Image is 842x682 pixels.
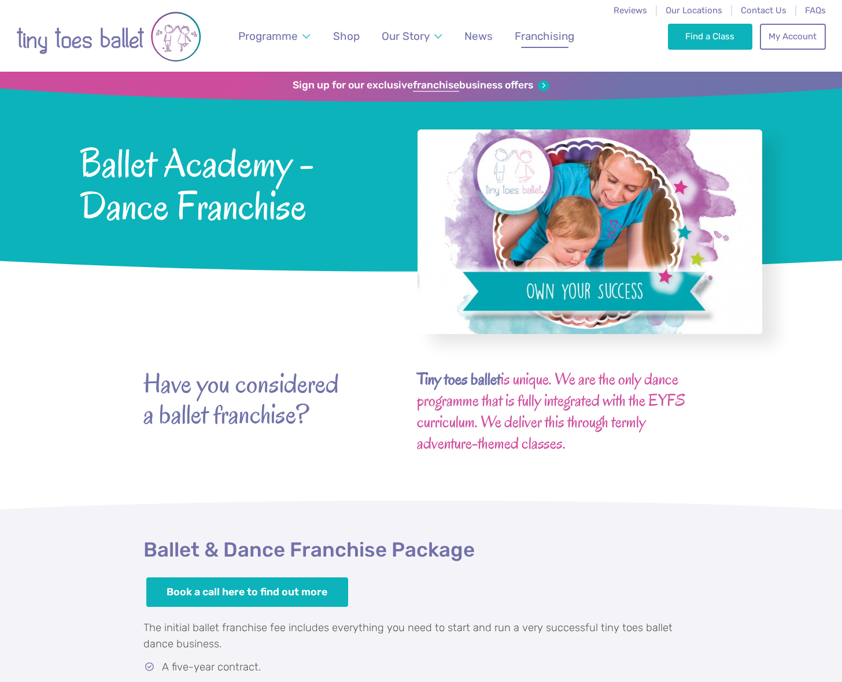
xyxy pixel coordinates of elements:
[293,79,549,92] a: Sign up for our exclusivefranchisebusiness offers
[147,660,699,675] li: A five-year contract.
[143,538,699,563] h2: Ballet & Dance Franchise Package
[760,24,826,49] a: My Account
[80,138,387,228] span: Ballet Academy - Dance Franchise
[382,29,430,43] span: Our Story
[146,577,348,607] a: Book a call here to find out more
[805,5,826,16] a: FAQs
[614,5,647,16] a: Reviews
[666,5,722,16] a: Our Locations
[464,29,493,43] span: News
[668,24,753,49] a: Find a Class
[376,23,448,50] a: Our Story
[333,29,360,43] span: Shop
[143,369,352,430] strong: Have you considered a ballet franchise?
[233,23,316,50] a: Programme
[417,369,699,454] h3: is unique. We are the only dance programme that is fully integrated with the EYFS curriculum. We ...
[413,79,459,92] strong: franchise
[143,620,699,652] p: The initial ballet franchise fee includes everything you need to start and run a very successful ...
[509,23,580,50] a: Franchising
[417,368,501,390] b: Tiny toes ballet
[238,29,298,43] span: Programme
[515,29,574,43] span: Franchising
[417,371,501,389] a: Tiny toes ballet
[741,5,786,16] a: Contact Us
[328,23,365,50] a: Shop
[459,23,498,50] a: News
[16,8,201,66] img: tiny toes ballet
